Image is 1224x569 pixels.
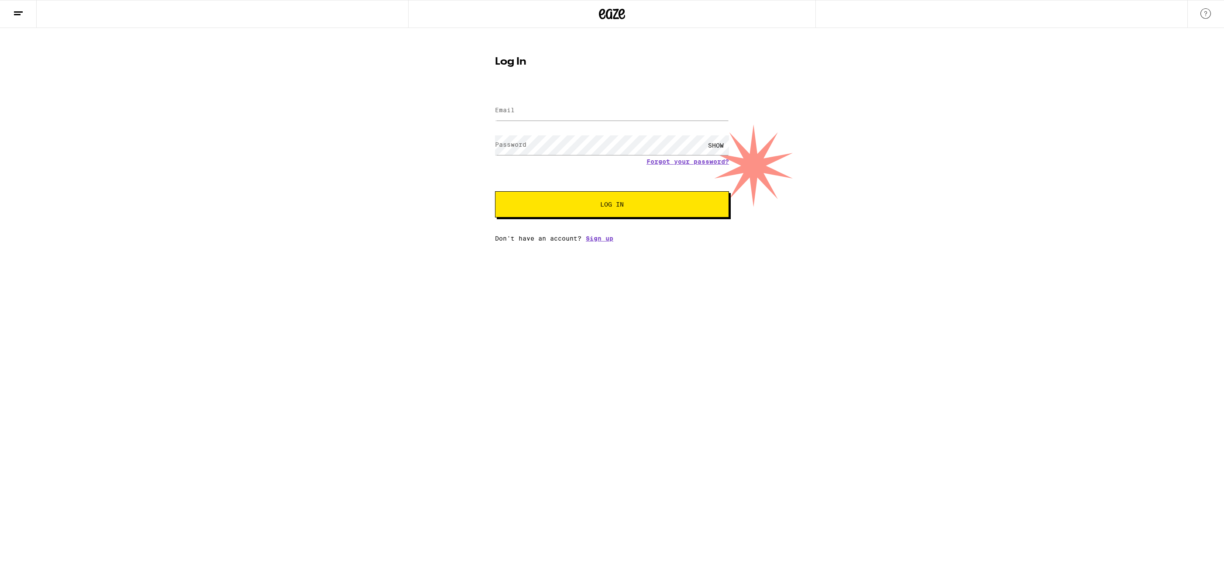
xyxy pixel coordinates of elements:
[703,135,729,155] div: SHOW
[495,107,515,114] label: Email
[495,191,729,217] button: Log In
[495,141,526,148] label: Password
[495,57,729,67] h1: Log In
[495,235,729,242] div: Don't have an account?
[495,101,729,121] input: Email
[600,201,624,207] span: Log In
[586,235,613,242] a: Sign up
[646,158,729,165] a: Forgot your password?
